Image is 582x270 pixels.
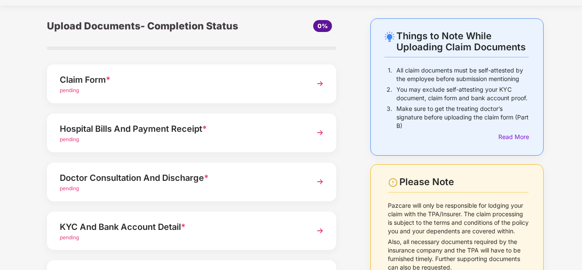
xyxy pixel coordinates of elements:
[312,125,328,140] img: svg+xml;base64,PHN2ZyBpZD0iTmV4dCIgeG1sbnM9Imh0dHA6Ly93d3cudzMub3JnLzIwMDAvc3ZnIiB3aWR0aD0iMzYiIG...
[388,201,529,235] p: Pazcare will only be responsible for lodging your claim with the TPA/Insurer. The claim processin...
[396,66,529,83] p: All claim documents must be self-attested by the employee before submission mentioning
[47,18,240,34] div: Upload Documents- Completion Status
[387,105,392,130] p: 3.
[312,223,328,238] img: svg+xml;base64,PHN2ZyBpZD0iTmV4dCIgeG1sbnM9Imh0dHA6Ly93d3cudzMub3JnLzIwMDAvc3ZnIiB3aWR0aD0iMzYiIG...
[60,87,79,93] span: pending
[60,185,79,192] span: pending
[317,22,328,29] span: 0%
[60,73,301,87] div: Claim Form
[312,174,328,189] img: svg+xml;base64,PHN2ZyBpZD0iTmV4dCIgeG1sbnM9Imh0dHA6Ly93d3cudzMub3JnLzIwMDAvc3ZnIiB3aWR0aD0iMzYiIG...
[388,66,392,83] p: 1.
[60,122,301,136] div: Hospital Bills And Payment Receipt
[498,132,529,142] div: Read More
[396,30,529,52] div: Things to Note While Uploading Claim Documents
[399,176,529,188] div: Please Note
[388,177,398,188] img: svg+xml;base64,PHN2ZyBpZD0iV2FybmluZ18tXzI0eDI0IiBkYXRhLW5hbWU9Ildhcm5pbmcgLSAyNHgyNCIgeG1sbnM9Im...
[384,32,395,42] img: svg+xml;base64,PHN2ZyB4bWxucz0iaHR0cDovL3d3dy53My5vcmcvMjAwMC9zdmciIHdpZHRoPSIyNC4wOTMiIGhlaWdodD...
[60,220,301,234] div: KYC And Bank Account Detail
[60,234,79,241] span: pending
[60,136,79,142] span: pending
[312,76,328,91] img: svg+xml;base64,PHN2ZyBpZD0iTmV4dCIgeG1sbnM9Imh0dHA6Ly93d3cudzMub3JnLzIwMDAvc3ZnIiB3aWR0aD0iMzYiIG...
[396,105,529,130] p: Make sure to get the treating doctor’s signature before uploading the claim form (Part B)
[387,85,392,102] p: 2.
[60,171,301,185] div: Doctor Consultation And Discharge
[396,85,529,102] p: You may exclude self-attesting your KYC document, claim form and bank account proof.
